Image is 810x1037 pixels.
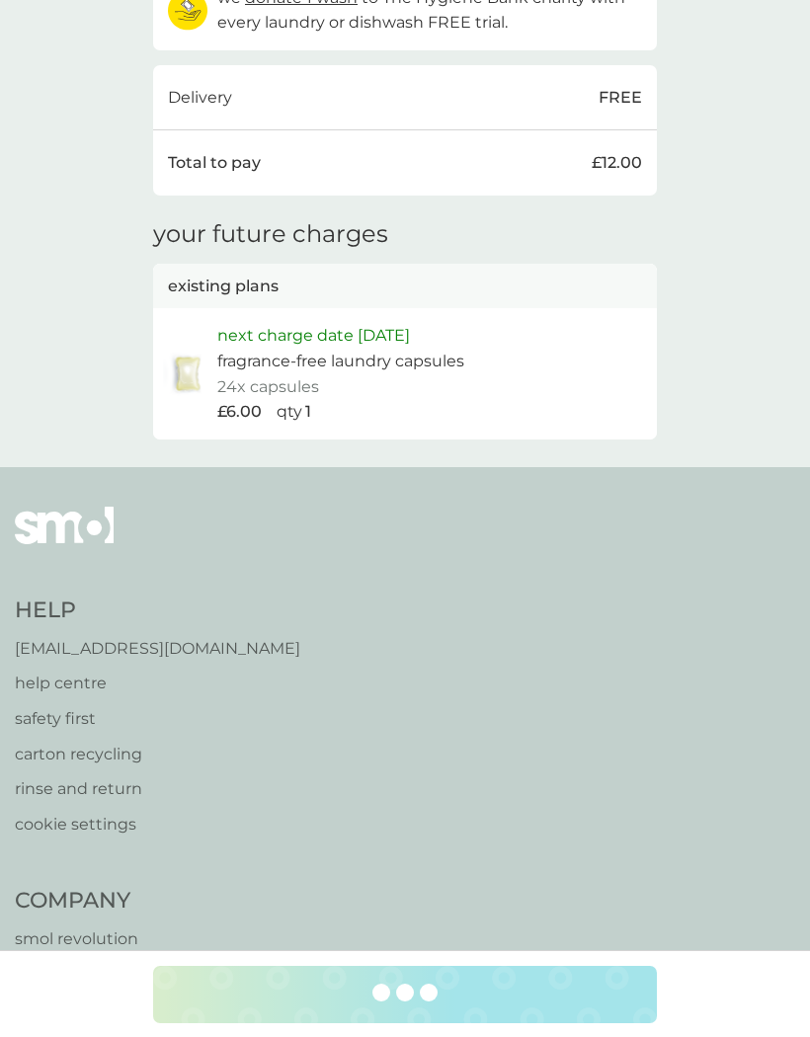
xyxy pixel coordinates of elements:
[168,85,232,111] p: Delivery
[15,812,300,838] a: cookie settings
[305,399,311,425] p: 1
[217,349,464,374] p: fragrance-free laundry capsules
[15,671,300,696] a: help centre
[15,926,226,952] a: smol revolution
[15,706,300,732] a: safety first
[15,596,300,626] h4: Help
[217,399,262,425] p: £6.00
[15,636,300,662] a: [EMAIL_ADDRESS][DOMAIN_NAME]
[15,886,226,917] h4: Company
[15,776,300,802] a: rinse and return
[217,374,319,400] p: 24x capsules
[153,220,388,249] h3: your future charges
[168,274,279,299] p: existing plans
[277,399,302,425] p: qty
[15,507,114,574] img: smol
[168,150,261,176] p: Total to pay
[592,150,642,176] p: £12.00
[15,742,300,767] a: carton recycling
[217,323,410,349] p: next charge date [DATE]
[599,85,642,111] p: FREE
